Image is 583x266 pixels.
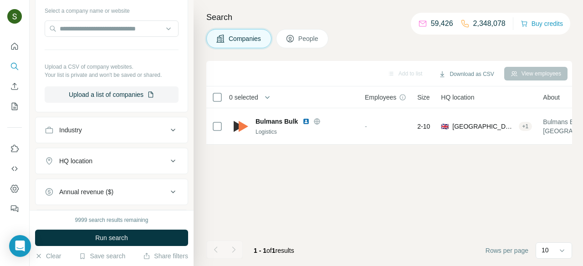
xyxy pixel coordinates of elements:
button: Industry [36,119,188,141]
span: of [266,247,272,254]
button: Use Surfe API [7,161,22,177]
span: 0 selected [229,93,258,102]
button: Upload a list of companies [45,86,179,103]
span: Run search [95,233,128,242]
button: Feedback [7,201,22,217]
span: Employees [365,93,396,102]
img: Logo of Bulmans Bulk [234,119,248,134]
button: Dashboard [7,181,22,197]
div: Logistics [256,128,354,136]
p: 2,348,078 [473,18,506,29]
span: Rows per page [486,246,528,255]
div: Annual revenue ($) [59,187,113,196]
div: Open Intercom Messenger [9,235,31,257]
img: LinkedIn logo [302,118,310,125]
span: - [365,123,367,130]
p: 59,426 [431,18,453,29]
button: HQ location [36,150,188,172]
span: Size [417,93,430,102]
div: + 1 [519,122,532,130]
button: Enrich CSV [7,78,22,95]
img: Avatar [7,9,22,24]
button: Download as CSV [432,67,500,81]
div: Select a company name or website [45,3,179,15]
p: Upload a CSV of company websites. [45,63,179,71]
button: Buy credits [521,17,563,30]
span: 1 - 1 [254,247,266,254]
span: 2-10 [417,122,430,131]
h4: Search [206,11,572,24]
span: 🇬🇧 [441,122,449,131]
button: My lists [7,98,22,115]
span: 1 [272,247,276,254]
button: Clear [35,251,61,261]
span: Companies [229,34,262,43]
span: People [298,34,319,43]
span: About [543,93,560,102]
button: Save search [79,251,125,261]
button: Annual revenue ($) [36,181,188,203]
div: Industry [59,125,82,135]
div: 9999 search results remaining [75,216,148,224]
span: results [254,247,294,254]
span: HQ location [441,93,474,102]
button: Quick start [7,38,22,55]
button: Share filters [143,251,188,261]
div: HQ location [59,156,92,166]
button: Run search [35,230,188,246]
p: Your list is private and won't be saved or shared. [45,71,179,79]
button: Use Surfe on LinkedIn [7,141,22,157]
span: Bulmans Bulk [256,117,298,126]
span: [GEOGRAPHIC_DATA], [GEOGRAPHIC_DATA]|Northern|[GEOGRAPHIC_DATA] ([GEOGRAPHIC_DATA])|[GEOGRAPHIC_D... [452,122,515,131]
button: Search [7,58,22,75]
p: 10 [542,246,549,255]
